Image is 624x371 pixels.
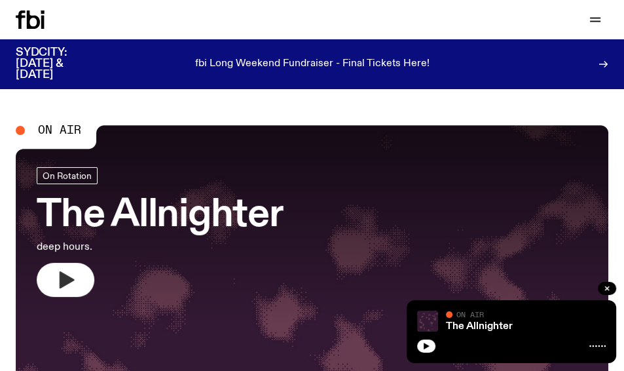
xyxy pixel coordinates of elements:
span: On Air [456,310,484,319]
a: The Allnighter [446,321,513,332]
span: On Rotation [43,171,92,181]
span: On Air [38,125,81,136]
a: The Allnighterdeep hours. [37,167,283,297]
p: deep hours. [37,239,283,255]
h3: The Allnighter [37,197,283,234]
p: fbi Long Weekend Fundraiser - Final Tickets Here! [195,58,430,70]
h3: SYDCITY: [DATE] & [DATE] [16,47,100,81]
a: On Rotation [37,167,98,184]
